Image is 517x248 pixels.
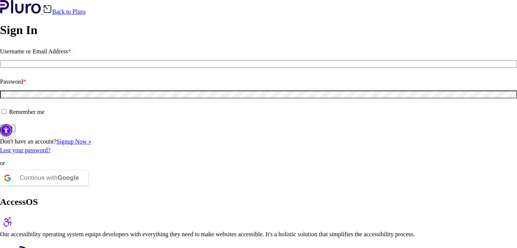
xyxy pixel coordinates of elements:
[2,109,6,114] input: Remember me
[43,8,86,15] a: Back to Pluro
[58,175,79,181] b: Google
[43,5,52,14] img: Back icon
[56,138,91,145] a: Signup Now »
[20,170,79,186] div: Continue with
